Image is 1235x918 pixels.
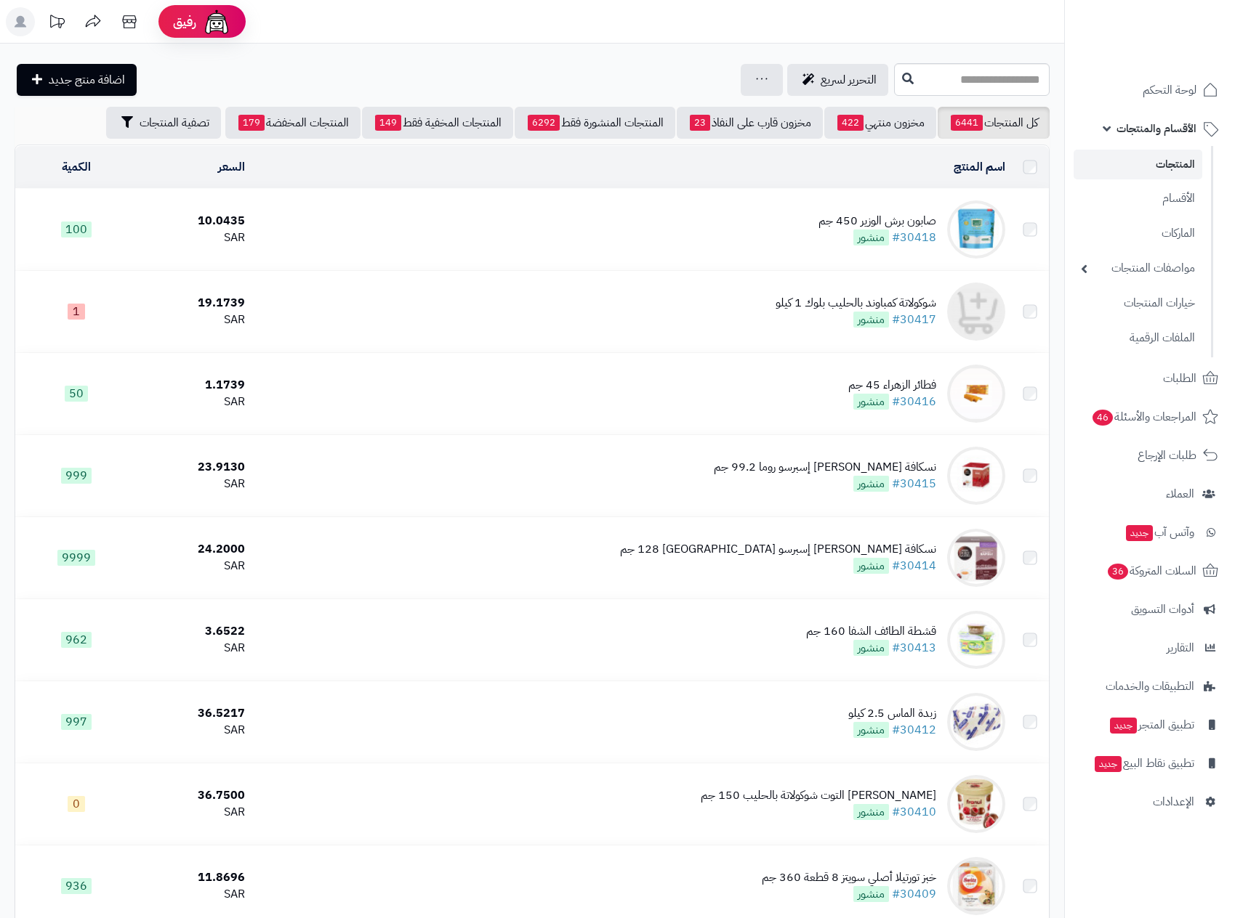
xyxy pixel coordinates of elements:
[144,377,245,394] div: 1.1739
[225,107,361,139] a: المنتجات المخفضة179
[62,158,91,176] a: الكمية
[947,529,1005,587] img: نسكافة دولتشي غوستو إسبرسو نابولي 128 جم
[61,468,92,484] span: 999
[892,557,936,574] a: #30414
[892,229,936,246] a: #30418
[690,115,710,131] span: 23
[701,787,936,804] div: [PERSON_NAME] التوت شوكولاتة بالحليب 150 جم
[1074,183,1202,214] a: الأقسام
[1074,476,1226,511] a: العملاء
[140,114,209,131] span: تصفية المنتجات
[1126,525,1153,541] span: جديد
[61,878,92,894] span: 936
[1074,553,1226,588] a: السلات المتروكة36
[848,705,936,722] div: زبدة الماس 2.5 كيلو
[947,611,1005,669] img: قشطة الطائف الشفا 160 جم
[144,722,245,739] div: SAR
[853,722,889,738] span: منشور
[938,107,1050,139] a: كل المنتجات6441
[824,107,936,139] a: مخزون منتهي422
[218,158,245,176] a: السعر
[1091,407,1196,427] span: المراجعات والأسئلة
[144,394,245,410] div: SAR
[144,541,245,558] div: 24.2000
[144,804,245,821] div: SAR
[144,213,245,229] div: 10.0435
[853,804,889,820] span: منشور
[1143,80,1196,100] span: لوحة التحكم
[144,869,245,886] div: 11.8696
[1074,630,1226,665] a: التقارير
[1074,669,1226,704] a: التطبيقات والخدمات
[762,869,936,886] div: خبز تورتيلا أصلي سويتز 8 قطعة 360 جم
[39,7,75,40] a: تحديثات المنصة
[892,639,936,657] a: #30413
[144,886,245,903] div: SAR
[1074,438,1226,473] a: طلبات الإرجاع
[61,714,92,730] span: 997
[238,115,265,131] span: 179
[1117,118,1196,139] span: الأقسام والمنتجات
[144,558,245,574] div: SAR
[1095,756,1122,772] span: جديد
[677,107,823,139] a: مخزون قارب على النفاذ23
[837,115,864,131] span: 422
[515,107,675,139] a: المنتجات المنشورة فقط6292
[57,550,95,566] span: 9999
[1074,515,1226,550] a: وآتس آبجديد
[528,115,560,131] span: 6292
[947,200,1005,259] img: صابون برش الوزير 450 جم
[818,213,936,229] div: صابون برش الوزير 450 جم
[892,311,936,328] a: #30417
[1163,368,1196,389] span: الطلبات
[951,115,983,131] span: 6441
[17,64,137,96] a: اضافة منتج جديد
[892,803,936,821] a: #30410
[954,158,1005,176] a: اسم المنتج
[892,885,936,903] a: #30409
[1074,322,1202,354] a: الملفات الرقمية
[49,71,125,89] span: اضافة منتج جديد
[853,640,889,656] span: منشور
[853,229,889,245] span: منشور
[1074,288,1202,319] a: خيارات المنتجات
[1074,73,1226,107] a: لوحة التحكم
[1074,253,1202,284] a: مواصفات المنتجات
[362,107,513,139] a: المنتجات المخفية فقط149
[61,632,92,648] span: 962
[144,476,245,492] div: SAR
[1093,753,1194,773] span: تطبيق نقاط البيع
[173,13,196,31] span: رفيق
[947,857,1005,915] img: خبز تورتيلا أصلي سويتز 8 قطعة 360 جم
[1125,522,1194,543] span: وآتس آب
[1106,561,1196,581] span: السلات المتروكة
[821,71,877,89] span: التحرير لسريع
[620,541,936,558] div: نسكافة [PERSON_NAME] إسبرسو [GEOGRAPHIC_DATA] 128 جم
[106,107,221,139] button: تصفية المنتجات
[1074,399,1226,434] a: المراجعات والأسئلة46
[375,115,401,131] span: 149
[1167,638,1194,658] span: التقارير
[144,623,245,640] div: 3.6522
[144,295,245,312] div: 19.1739
[202,7,231,36] img: ai-face.png
[947,365,1005,423] img: فطائر الزهراء 45 جم
[947,693,1005,751] img: زبدة الماس 2.5 كيلو
[947,447,1005,505] img: نسكافة دولتشي غوستو إسبرسو روما 99.2 جم
[1074,361,1226,396] a: الطلبات
[1074,218,1202,249] a: الماركات
[853,312,889,328] span: منشور
[1109,715,1194,735] span: تطبيق المتجر
[947,775,1005,833] img: أيس كريم فراوني التوت شوكولاتة بالحليب 150 جم
[68,304,85,320] span: 1
[144,705,245,722] div: 36.5217
[1110,718,1137,734] span: جديد
[714,459,936,476] div: نسكافة [PERSON_NAME] إسبرسو روما 99.2 جم
[144,787,245,804] div: 36.7500
[947,283,1005,341] img: شوكولاتة كمباوند بالحليب بلوك 1 كيلو
[1074,592,1226,627] a: أدوات التسويق
[853,476,889,492] span: منشور
[1074,784,1226,819] a: الإعدادات
[1108,564,1128,580] span: 36
[1136,38,1221,69] img: logo-2.png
